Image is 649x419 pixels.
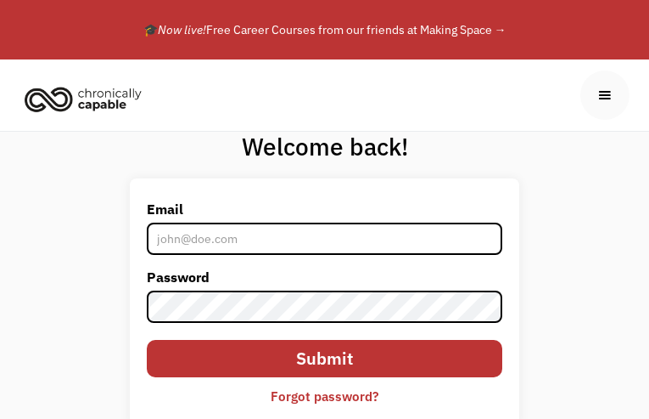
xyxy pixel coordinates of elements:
div: Forgot password? [271,386,378,406]
a: Forgot password? [258,382,391,411]
em: Now live! [158,22,206,37]
div: menu [580,71,629,120]
div: 🎓 Free Career Courses from our friends at Making Space → [58,20,592,40]
label: Email [147,195,502,223]
form: Email Form 2 [147,195,502,411]
input: john@doe.com [147,223,502,255]
img: Chronically Capable logo [20,80,147,117]
h1: Welcome back! [130,132,519,161]
label: Password [147,263,502,291]
input: Submit [147,340,502,377]
a: home [20,80,154,117]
